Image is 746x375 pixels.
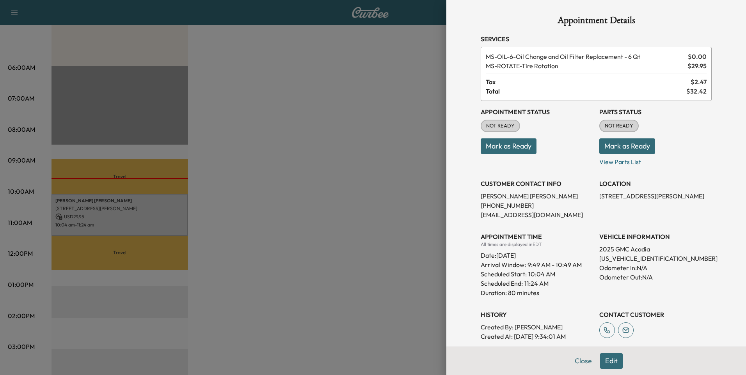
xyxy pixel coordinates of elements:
[481,138,536,154] button: Mark as Ready
[481,179,593,188] h3: CUSTOMER CONTACT INFO
[481,210,593,219] p: [EMAIL_ADDRESS][DOMAIN_NAME]
[687,61,707,71] span: $ 29.95
[481,310,593,319] h3: History
[599,244,712,254] p: 2025 GMC Acadia
[599,263,712,272] p: Odometer In: N/A
[528,260,582,269] span: 9:49 AM - 10:49 AM
[599,310,712,319] h3: CONTACT CUSTOMER
[599,232,712,241] h3: VEHICLE INFORMATION
[481,201,593,210] p: [PHONE_NUMBER]
[599,138,655,154] button: Mark as Ready
[599,191,712,201] p: [STREET_ADDRESS][PERSON_NAME]
[688,52,707,61] span: $ 0.00
[486,61,684,71] span: Tire Rotation
[686,87,707,96] span: $ 32.42
[481,191,593,201] p: [PERSON_NAME] [PERSON_NAME]
[481,279,523,288] p: Scheduled End:
[486,87,686,96] span: Total
[481,34,712,44] h3: Services
[481,269,527,279] p: Scheduled Start:
[481,288,593,297] p: Duration: 80 minutes
[481,232,593,241] h3: APPOINTMENT TIME
[600,353,623,369] button: Edit
[599,254,712,263] p: [US_VEHICLE_IDENTIFICATION_NUMBER]
[486,77,691,87] span: Tax
[481,248,593,260] div: Date: [DATE]
[528,269,555,279] p: 10:04 AM
[691,77,707,87] span: $ 2.47
[481,16,712,28] h1: Appointment Details
[600,122,638,130] span: NOT READY
[481,332,593,341] p: Created At : [DATE] 9:34:01 AM
[524,279,549,288] p: 11:24 AM
[481,122,519,130] span: NOT READY
[481,241,593,248] div: All times are displayed in EDT
[599,107,712,117] h3: Parts Status
[481,260,593,269] p: Arrival Window:
[570,353,597,369] button: Close
[481,107,593,117] h3: Appointment Status
[599,154,712,166] p: View Parts List
[599,272,712,282] p: Odometer Out: N/A
[486,52,685,61] span: Oil Change and Oil Filter Replacement - 6 Qt
[481,322,593,332] p: Created By : [PERSON_NAME]
[599,179,712,188] h3: LOCATION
